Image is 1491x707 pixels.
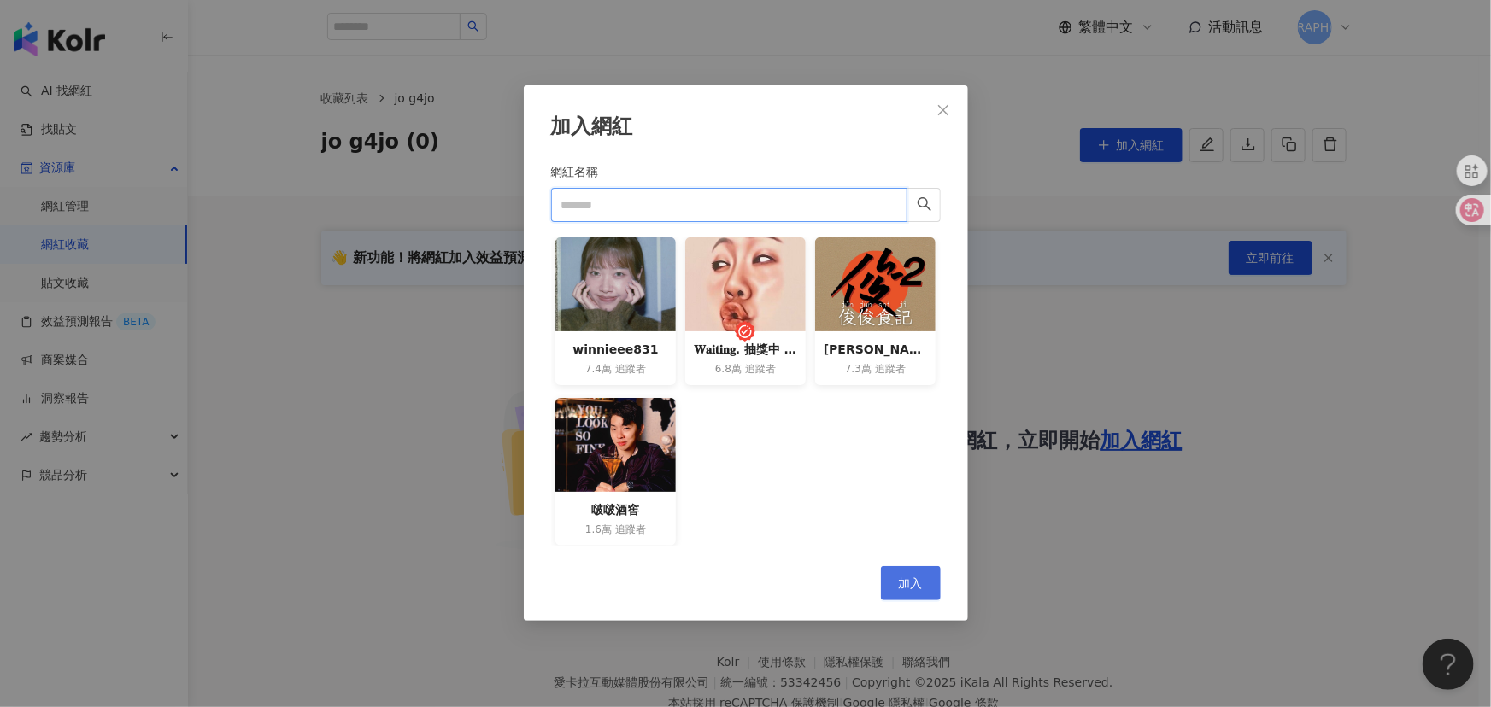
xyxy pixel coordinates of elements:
[745,362,776,377] span: 追蹤者
[694,340,797,359] div: 𝐖𝐚𝐢𝐭𝐢𝐧𝐠. 抽獎中 ✦ 全台美食｜旅遊｜住宿｜露營
[881,566,941,600] button: 加入
[615,523,646,537] span: 追蹤者
[551,162,611,181] label: 網紅名稱
[551,113,941,142] div: 加入網紅
[585,523,612,537] span: 1.6萬
[899,576,923,590] span: 加入
[551,188,907,222] input: 網紅名稱
[564,500,667,519] div: 啵啵酒窖
[926,93,960,127] button: Close
[936,103,950,117] span: close
[585,362,612,377] span: 7.4萬
[715,362,742,377] span: 6.8萬
[845,362,872,377] span: 7.3萬
[917,196,932,212] span: search
[824,340,927,359] div: [PERSON_NAME][DOMAIN_NAME]
[875,362,906,377] span: 追蹤者
[564,340,667,359] div: winnieee831
[615,362,646,377] span: 追蹤者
